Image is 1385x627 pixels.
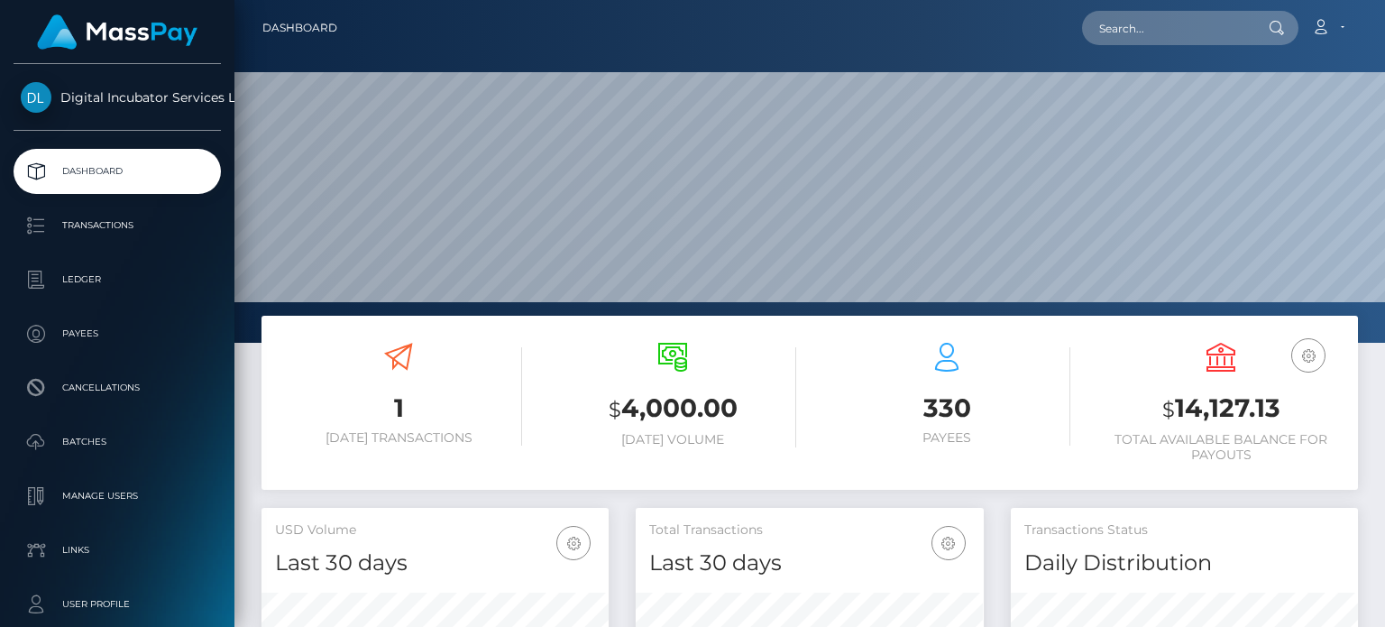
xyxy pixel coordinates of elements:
[1082,11,1252,45] input: Search...
[21,82,51,113] img: Digital Incubator Services Limited
[21,537,214,564] p: Links
[14,311,221,356] a: Payees
[14,474,221,519] a: Manage Users
[549,432,796,447] h6: [DATE] Volume
[1024,521,1344,539] h5: Transactions Status
[275,391,522,426] h3: 1
[1097,432,1344,463] h6: Total Available Balance for Payouts
[14,528,221,573] a: Links
[21,483,214,510] p: Manage Users
[14,420,221,465] a: Batches
[37,14,197,50] img: MassPay Logo
[275,548,595,579] h4: Last 30 days
[21,266,214,293] p: Ledger
[1024,548,1344,579] h4: Daily Distribution
[21,374,214,401] p: Cancellations
[649,521,969,539] h5: Total Transactions
[275,521,595,539] h5: USD Volume
[21,429,214,456] p: Batches
[14,89,221,106] span: Digital Incubator Services Limited
[823,391,1070,426] h3: 330
[823,430,1070,446] h6: Payees
[14,203,221,248] a: Transactions
[21,591,214,618] p: User Profile
[649,548,969,579] h4: Last 30 days
[275,430,522,446] h6: [DATE] Transactions
[14,257,221,302] a: Ledger
[609,397,621,422] small: $
[21,158,214,185] p: Dashboard
[549,391,796,428] h3: 4,000.00
[1162,397,1175,422] small: $
[21,320,214,347] p: Payees
[262,9,337,47] a: Dashboard
[1097,391,1344,428] h3: 14,127.13
[14,365,221,410] a: Cancellations
[14,149,221,194] a: Dashboard
[14,582,221,627] a: User Profile
[21,212,214,239] p: Transactions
